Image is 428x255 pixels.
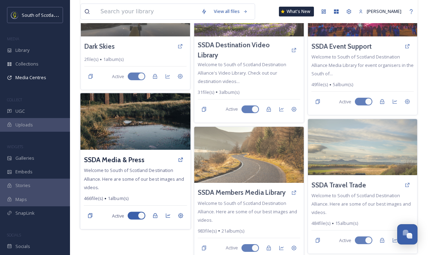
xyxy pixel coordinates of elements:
[84,167,184,191] span: Welcome to South of Scotland Destination Alliance. Here are some of our best images and videos.
[311,180,366,190] a: SSDA Travel Trade
[7,232,21,237] span: SOCIALS
[108,195,128,202] span: 1 album(s)
[84,41,115,51] a: Dark Skies
[15,168,33,175] span: Embeds
[80,93,190,150] img: 3672f461d64f97f21eece9f9bea5776bf790ad19984bdb687d1b98dcfc71c31c.jpg
[339,237,351,244] span: Active
[198,187,286,198] a: SSDA Members Media Library
[311,41,372,51] a: SSDA Event Support
[11,12,18,19] img: images.jpeg
[112,212,124,219] span: Active
[397,224,418,244] button: Open Chat
[15,74,46,81] span: Media Centres
[311,54,414,77] span: Welcome to South of Scotland Destination Alliance Media Library for event organisers in the South...
[15,196,27,203] span: Maps
[112,73,124,80] span: Active
[15,108,25,115] span: UGC
[15,210,35,216] span: SnapLink
[198,61,286,84] span: Welcome to South of Scotland Destination Alliance's Video Library. Check out our destination vide...
[15,182,30,189] span: Stories
[355,5,405,18] a: [PERSON_NAME]
[222,228,244,234] span: 21 album(s)
[198,89,214,96] span: 31 file(s)
[210,5,251,18] a: View all files
[198,200,297,223] span: Welcome to South of Scotland Destination Alliance. Here are some of our best images and videos.
[7,36,19,41] span: MEDIA
[226,106,238,112] span: Active
[198,40,287,60] a: SSDA Destination Video Library
[97,4,198,19] input: Search your library
[15,243,30,250] span: Socials
[15,155,34,161] span: Galleries
[15,122,33,128] span: Uploads
[15,47,29,54] span: Library
[84,195,103,202] span: 466 file(s)
[84,155,145,165] a: SSDA Media & Press
[219,89,239,96] span: 3 album(s)
[22,12,101,18] span: South of Scotland Destination Alliance
[333,81,353,88] span: 5 album(s)
[279,7,314,16] a: What's New
[7,144,23,149] span: WIDGETS
[194,127,303,183] img: St_Marys_Loch_DIP_7906.jpg
[311,220,330,227] span: 484 file(s)
[198,228,217,234] span: 983 file(s)
[103,56,124,63] span: 1 album(s)
[339,98,351,105] span: Active
[335,220,358,227] span: 15 album(s)
[226,244,238,251] span: Active
[7,97,22,102] span: COLLECT
[367,8,401,14] span: [PERSON_NAME]
[311,81,328,88] span: 49 file(s)
[311,192,411,215] span: Welcome to South of Scotland Destination Alliance. Here are some of our best images and videos.
[308,119,417,175] img: Eildon_Hills_B0010351.jpg
[84,56,98,63] span: 2 file(s)
[15,61,38,67] span: Collections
